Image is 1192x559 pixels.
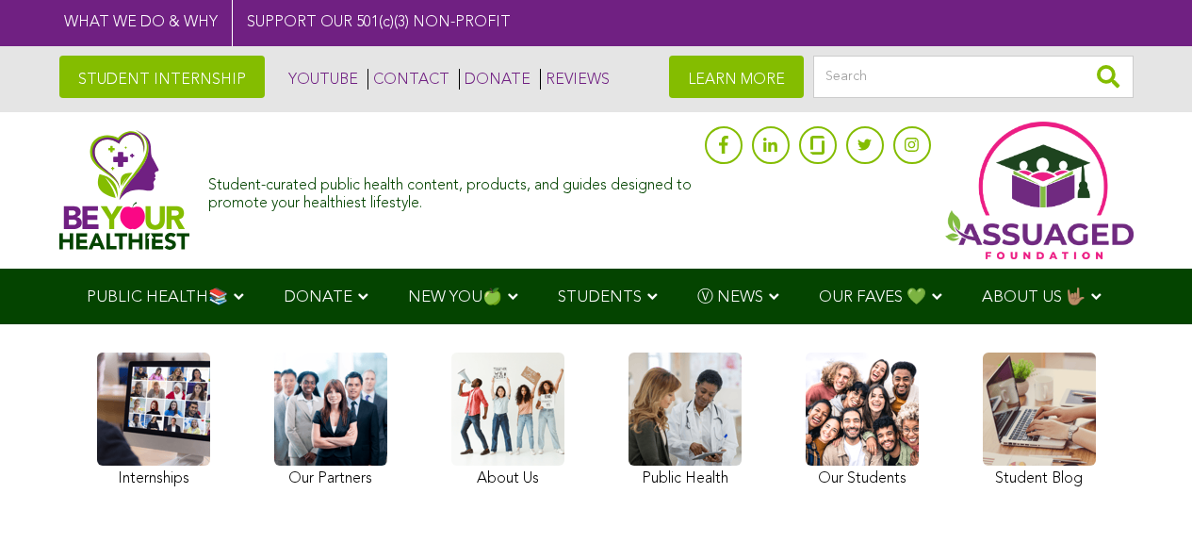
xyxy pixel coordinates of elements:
div: Navigation Menu [59,269,1134,324]
span: ABOUT US 🤟🏽 [982,289,1086,305]
span: OUR FAVES 💚 [819,289,926,305]
a: REVIEWS [540,69,610,90]
a: CONTACT [367,69,449,90]
a: YOUTUBE [284,69,358,90]
span: PUBLIC HEALTH📚 [87,289,228,305]
span: Ⓥ NEWS [697,289,763,305]
input: Search [813,56,1134,98]
a: STUDENT INTERNSHIP [59,56,265,98]
a: LEARN MORE [669,56,804,98]
span: NEW YOU🍏 [408,289,502,305]
img: glassdoor [810,136,824,155]
span: DONATE [284,289,352,305]
span: STUDENTS [558,289,642,305]
div: Student-curated public health content, products, and guides designed to promote your healthiest l... [208,168,694,213]
img: Assuaged App [945,122,1134,259]
iframe: Chat Widget [1098,469,1192,559]
a: DONATE [459,69,531,90]
img: Assuaged [59,130,190,250]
